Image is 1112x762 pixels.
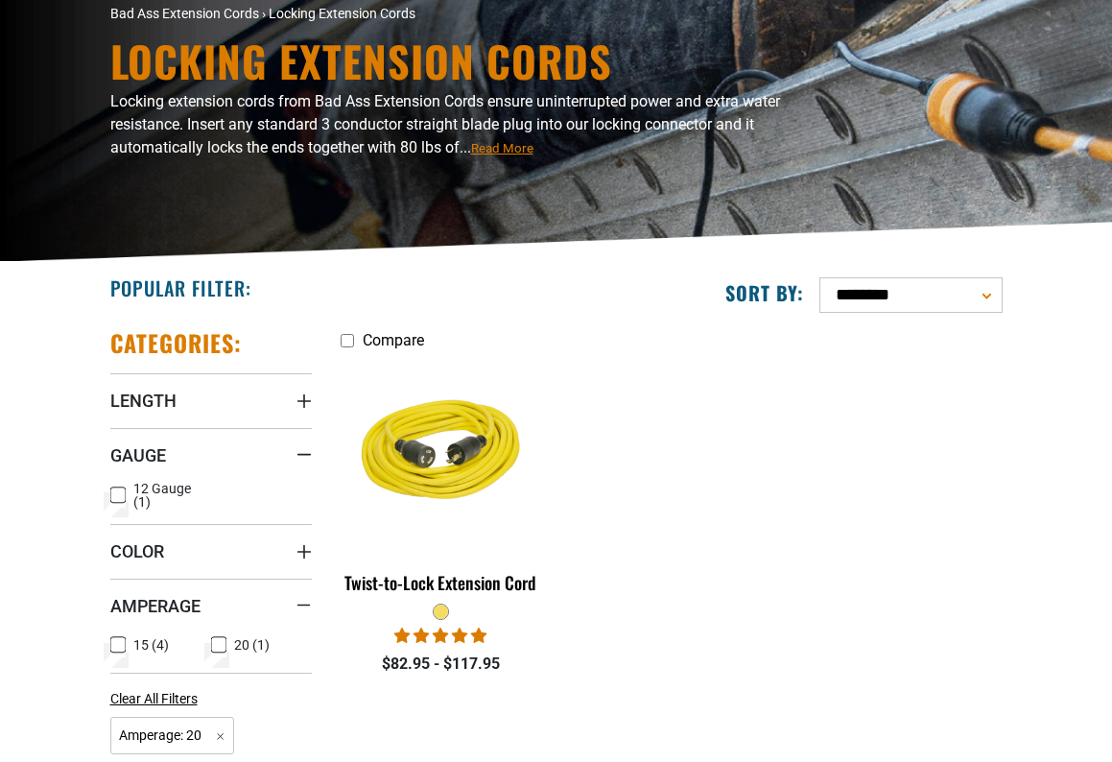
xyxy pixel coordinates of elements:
span: Length [110,390,177,412]
summary: Gauge [110,428,312,482]
summary: Color [110,524,312,578]
a: Amperage: 20 [110,726,235,744]
a: yellow Twist-to-Lock Extension Cord [341,359,542,603]
span: Gauge [110,444,166,466]
h2: Categories: [110,328,243,358]
span: Color [110,540,164,562]
span: 12 Gauge (1) [133,482,203,509]
span: Locking Extension Cords [269,6,415,21]
h2: Popular Filter: [110,275,251,300]
div: Twist-to-Lock Extension Cord [341,574,542,591]
span: 15 (4) [133,638,169,652]
summary: Amperage [110,579,312,632]
span: Amperage [110,595,201,617]
span: Read More [471,141,533,155]
span: 20 (1) [234,638,270,652]
nav: breadcrumbs [110,4,696,24]
span: 5.00 stars [394,627,486,645]
h1: Locking Extension Cords [110,40,849,83]
img: yellow [338,362,545,548]
span: › [262,6,266,21]
a: Clear All Filters [110,689,205,709]
span: Amperage: 20 [110,717,235,754]
span: Clear All Filters [110,691,198,706]
summary: Length [110,373,312,427]
span: Locking extension cords from Bad Ass Extension Cords ensure uninterrupted power and extra water r... [110,92,780,156]
label: Sort by: [725,280,804,305]
span: Compare [363,331,424,349]
div: $82.95 - $117.95 [341,653,542,676]
a: Bad Ass Extension Cords [110,6,259,21]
